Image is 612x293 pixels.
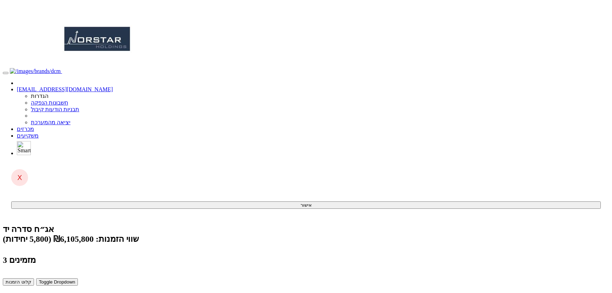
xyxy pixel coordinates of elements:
div: שווי הזמנות: ₪6,105,800 (5,800 יחידות) [3,234,609,244]
img: סמארטבול - מערכת לניהול הנפקות [17,141,31,155]
a: תבניות הודעות קיבול [31,106,79,112]
a: יציאה מהמערכת [31,119,70,125]
span: Toggle Dropdown [39,279,75,285]
h4: 3 מזמינים [3,255,609,265]
a: מכרזים [17,126,34,132]
li: הגדרות [31,93,609,99]
a: חשבונות הנפקה [31,100,68,106]
button: אישור [11,201,601,209]
img: נורסטאר החזקות אינק - אג״ח (סדרה יד) [62,3,132,73]
span: X [17,173,22,182]
button: Toggle Dropdown [36,278,78,286]
img: דיסקונט קפיטל חיתום בע"מ [10,68,61,74]
a: משקיעים [17,133,39,139]
button: קלוט הזמנות [3,278,34,286]
div: נורסטאר החזקות אינק - אג״ח (סדרה יד) - הנפקה לציבור [3,224,609,234]
a: [EMAIL_ADDRESS][DOMAIN_NAME] [17,86,113,92]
